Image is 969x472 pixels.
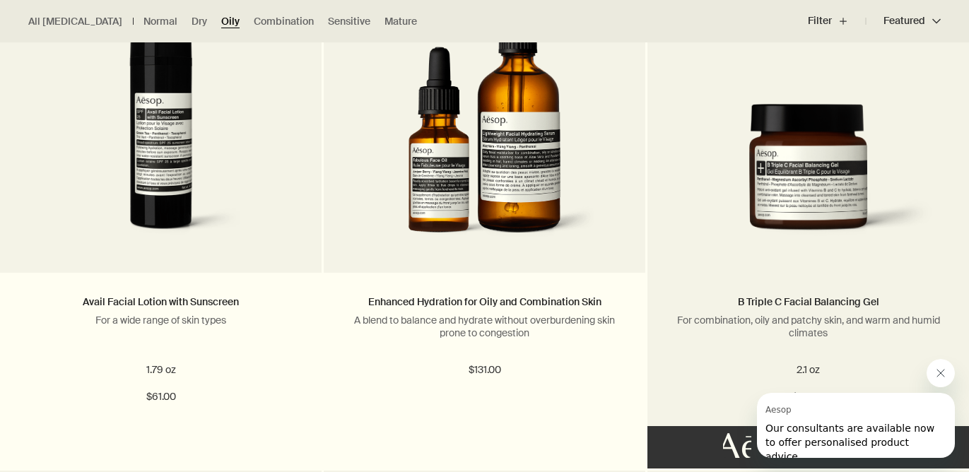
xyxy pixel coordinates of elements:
span: $131.00 [469,362,501,379]
img: B Triple C Facial Balancing Gel in amber glass jar [669,104,948,252]
p: For combination, oily and patchy skin, and warm and humid climates [669,314,948,339]
button: Add to your cart - $137.00 [647,426,969,468]
a: Oily [221,15,240,28]
p: A blend to balance and hydrate without overburdening skin prone to congestion [345,314,624,339]
span: Our consultants are available now to offer personalised product advice. [8,30,177,69]
a: Dry [192,15,207,28]
button: Filter [808,4,866,38]
iframe: Message from Aesop [757,393,955,458]
a: Combination [254,15,314,28]
iframe: Close message from Aesop [927,359,955,387]
span: $61.00 [146,389,176,406]
a: B Triple C Facial Balancing Gel [738,295,879,308]
a: All [MEDICAL_DATA] [28,15,122,28]
a: Enhanced Hydration for Oily and Combination Skin [368,295,601,308]
p: For a wide range of skin types [21,314,300,326]
iframe: no content [723,430,751,458]
a: Avail Facial Lotion with Sunscreen [83,295,239,308]
a: Sensitive [328,15,370,28]
button: Featured [866,4,941,38]
a: Mature [384,15,417,28]
a: Normal [143,15,177,28]
div: Aesop says "Our consultants are available now to offer personalised product advice.". Open messag... [723,359,955,458]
